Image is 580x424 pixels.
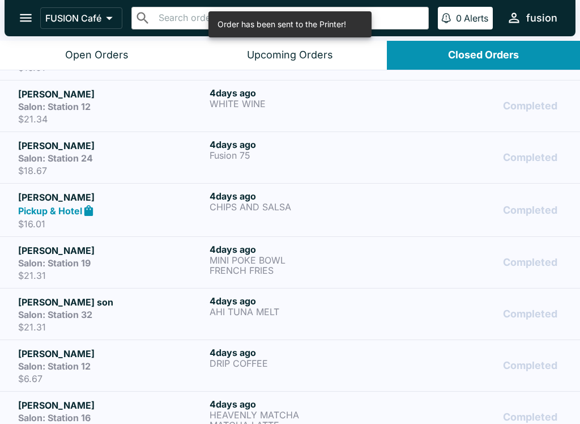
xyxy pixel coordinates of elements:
span: 4 days ago [210,139,256,150]
span: 4 days ago [210,398,256,410]
button: FUSION Café [40,7,122,29]
p: FUSION Café [45,12,101,24]
strong: Salon: Station 12 [18,101,91,112]
strong: Salon: Station 32 [18,309,92,320]
p: DRIP COFFEE [210,358,396,368]
p: MINI POKE BOWL [210,255,396,265]
input: Search orders by name or phone number [155,10,424,26]
p: $18.67 [18,165,205,176]
div: fusion [526,11,557,25]
h5: [PERSON_NAME] son [18,295,205,309]
strong: Salon: Station 12 [18,361,91,372]
div: Open Orders [65,49,129,62]
h5: [PERSON_NAME] [18,139,205,152]
p: Fusion 75 [210,150,396,160]
div: Order has been sent to the Printer! [217,15,346,34]
p: CHIPS AND SALSA [210,202,396,212]
strong: Salon: Station 16 [18,412,91,423]
p: HEAVENLY MATCHA [210,410,396,420]
span: 4 days ago [210,347,256,358]
strong: Pickup & Hotel [18,205,82,217]
div: Upcoming Orders [247,49,333,62]
p: FRENCH FRIES [210,265,396,275]
button: open drawer [11,3,40,32]
span: 4 days ago [210,190,256,202]
div: Closed Orders [448,49,519,62]
p: $6.67 [18,373,205,384]
p: Alerts [464,12,488,24]
strong: Salon: Station 19 [18,257,91,269]
p: $21.34 [18,113,205,125]
h5: [PERSON_NAME] [18,398,205,412]
h5: [PERSON_NAME] [18,244,205,257]
p: $21.31 [18,270,205,281]
h5: [PERSON_NAME] [18,190,205,204]
span: 4 days ago [210,87,256,99]
h5: [PERSON_NAME] [18,87,205,101]
button: fusion [502,6,562,30]
p: AHI TUNA MELT [210,307,396,317]
p: $21.31 [18,321,205,333]
p: $16.01 [18,218,205,230]
span: 4 days ago [210,295,256,307]
strong: Salon: Station 24 [18,152,93,164]
p: 0 [456,12,462,24]
p: WHITE WINE [210,99,396,109]
span: 4 days ago [210,244,256,255]
h5: [PERSON_NAME] [18,347,205,361]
